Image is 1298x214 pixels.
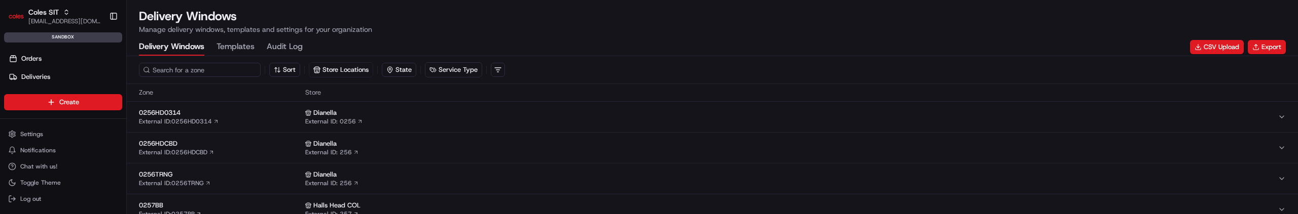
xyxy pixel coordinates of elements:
button: Export [1248,40,1286,54]
button: Templates [217,38,255,56]
button: Toggle Theme [4,176,122,190]
button: CSV Upload [1190,40,1244,54]
div: We're available if you need us! [34,107,128,115]
button: Notifications [4,143,122,157]
span: Zone [139,88,301,97]
button: [EMAIL_ADDRESS][DOMAIN_NAME] [28,17,101,25]
button: Log out [4,192,122,206]
span: Settings [20,130,43,138]
a: External ID:0256TRNG [139,179,211,187]
button: Store Locations [309,63,373,77]
span: Dianella [313,139,337,148]
a: External ID: 0256 [305,117,363,125]
span: Toggle Theme [20,179,61,187]
span: Notifications [20,146,56,154]
button: 0256TRNGExternal ID:0256TRNG DianellaExternal ID: 256 [127,163,1298,194]
button: Service Type [425,63,482,77]
button: 0256HD0314External ID:0256HD0314 DianellaExternal ID: 0256 [127,102,1298,132]
span: 0257BB [139,201,301,210]
span: 0256TRNG [139,170,301,179]
a: External ID:0256HDCBD [139,148,214,156]
p: Manage delivery windows, templates and settings for your organization [139,24,372,34]
button: Start new chat [172,100,185,112]
div: sandbox [4,32,122,42]
img: Nash [10,10,30,30]
span: Orders [21,54,42,63]
button: Settings [4,127,122,141]
button: Audit Log [267,38,303,56]
span: Halls Head COL [313,201,360,210]
img: Coles SIT [8,8,24,24]
span: 0256HD0314 [139,108,301,117]
span: Log out [20,195,41,203]
h1: Delivery Windows [139,8,372,24]
input: Search for a zone [139,63,261,77]
div: Start new chat [34,97,166,107]
span: Chat with us! [20,162,57,170]
button: Store Locations [309,62,373,77]
a: External ID:0256HD0314 [139,117,219,125]
span: Store [305,88,1286,97]
a: Orders [4,51,126,67]
input: Clear [26,65,167,76]
span: Pylon [101,139,123,147]
span: Create [59,98,79,107]
button: State [382,63,416,77]
span: 0256HDCBD [139,139,301,148]
button: 0256HDCBDExternal ID:0256HDCBD DianellaExternal ID: 256 [127,133,1298,163]
button: Coles SIT [28,7,59,17]
a: External ID: 256 [305,148,359,156]
p: Welcome 👋 [10,40,185,57]
a: External ID: 256 [305,179,359,187]
button: Coles SITColes SIT[EMAIL_ADDRESS][DOMAIN_NAME] [4,4,105,28]
a: Powered byPylon [71,139,123,147]
button: Create [4,94,122,110]
a: Deliveries [4,69,126,85]
span: Deliveries [21,72,50,81]
button: Delivery Windows [139,38,204,56]
img: 1736555255976-a54dd68f-1ca7-489b-9aae-adbdc363a1c4 [10,97,28,115]
span: Dianella [313,108,337,117]
button: Sort [269,63,300,77]
button: Chat with us! [4,159,122,174]
span: Dianella [313,170,337,179]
